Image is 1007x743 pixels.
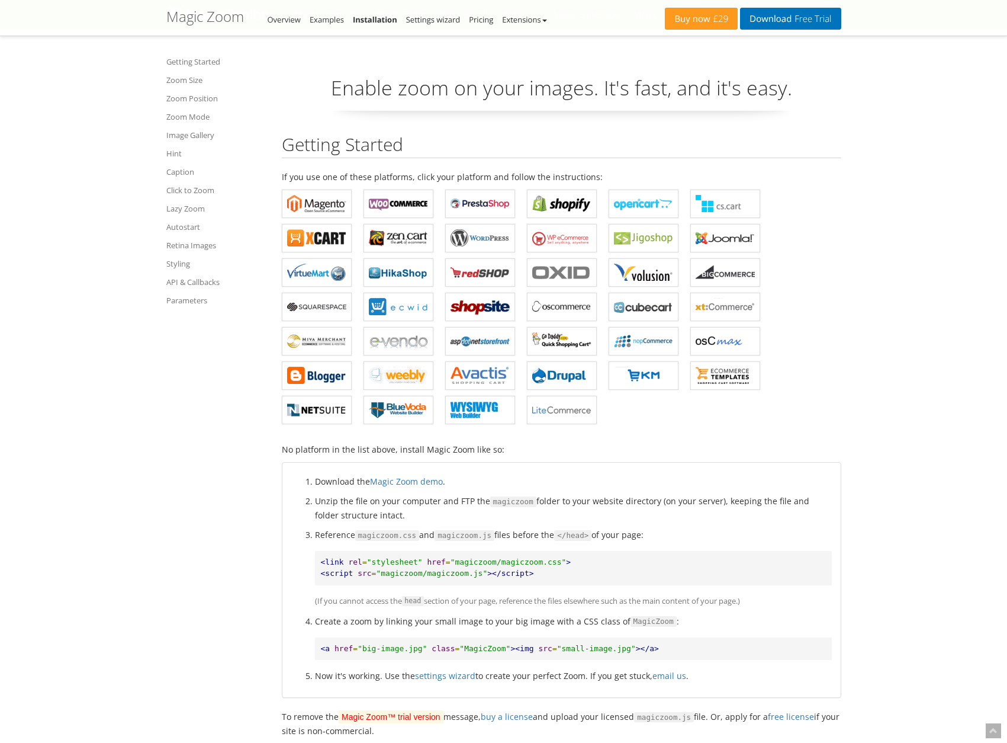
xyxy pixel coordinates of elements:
a: Magic Zoom for BlueVoda [363,396,433,424]
a: Magic Zoom for EKM [609,361,678,390]
a: Overview [268,14,301,25]
a: Extensions [502,14,546,25]
a: Magic Zoom for AspDotNetStorefront [445,327,515,356]
b: Magic Zoom for Bigcommerce [696,264,755,281]
li: Download the . [315,475,832,488]
span: "stylesheet" [367,558,423,566]
a: Lazy Zoom [166,201,267,216]
code: magiczoom.css [355,530,420,541]
span: src [538,644,552,653]
b: Magic Zoom for Avactis [451,367,510,385]
span: "magiczoom/magiczoom.css" [451,558,567,566]
a: Magic Zoom for Blogger [282,361,352,390]
span: = [372,569,377,578]
a: Magic Zoom for redSHOP [445,258,515,287]
a: Magic Zoom for ecommerce Templates [690,361,760,390]
a: Magic Zoom for osCommerce [527,293,597,321]
a: Zoom Position [166,91,267,105]
b: Magic Zoom for Miva Merchant [287,332,346,350]
a: Styling [166,257,267,271]
b: Magic Zoom for Weebly [369,367,428,385]
span: "MagicZoom" [459,644,510,653]
a: buy a license [481,711,533,722]
b: Magic Zoom for CubeCart [614,298,673,316]
a: free license [768,711,814,722]
b: Magic Zoom for nopCommerce [614,332,673,350]
b: Magic Zoom for Squarespace [287,298,346,316]
span: = [446,558,451,566]
span: <link [321,558,344,566]
b: Magic Zoom for AspDotNetStorefront [451,332,510,350]
span: = [362,558,367,566]
b: Magic Zoom for osCommerce [532,298,591,316]
code: head [402,596,424,606]
span: href [427,558,446,566]
code: magiczoom.js [435,530,494,541]
b: Magic Zoom for VirtueMart [287,264,346,281]
a: Parameters [166,293,267,308]
a: Getting Started [166,55,267,69]
b: Magic Zoom for GoDaddy Shopping Cart [532,332,591,350]
a: Magic Zoom for ShopSite [445,293,515,321]
a: Magic Zoom for Bigcommerce [690,258,760,287]
span: ></a> [636,644,659,653]
a: Magic Zoom for ECWID [363,293,433,321]
b: Magic Zoom for Blogger [287,367,346,385]
a: Magic Zoom for Weebly [363,361,433,390]
a: Magic Zoom for PrestaShop [445,190,515,218]
b: Magic Zoom for ecommerce Templates [696,367,755,385]
a: Magic Zoom for Jigoshop [609,224,678,252]
a: Magic Zoom demo [370,476,443,487]
a: Magic Zoom for Miva Merchant [282,327,352,356]
a: Retina Images [166,238,267,252]
b: Magic Zoom for LiteCommerce [532,401,591,419]
a: Magic Zoom for Drupal [527,361,597,390]
a: Click to Zoom [166,183,267,197]
b: Magic Zoom for Shopify [532,195,591,213]
b: Magic Zoom for e-vendo [369,332,428,350]
b: Magic Zoom for xt:Commerce [696,298,755,316]
b: Magic Zoom for CS-Cart [696,195,755,213]
a: Examples [310,14,344,25]
b: Magic Zoom for PrestaShop [451,195,510,213]
a: Magic Zoom for e-vendo [363,327,433,356]
p: If you use one of these platforms, click your platform and follow the instructions: [282,170,841,184]
a: Magic Zoom for Zen Cart [363,224,433,252]
span: rel [348,558,362,566]
a: Magic Zoom for Joomla [690,224,760,252]
a: Magic Zoom for nopCommerce [609,327,678,356]
a: Zoom Mode [166,110,267,124]
span: <script [321,569,353,578]
b: Magic Zoom for WYSIWYG [451,401,510,419]
a: Magic Zoom for HikaShop [363,258,433,287]
span: class [432,644,455,653]
a: Magic Zoom for Shopify [527,190,597,218]
a: Magic Zoom for WYSIWYG [445,396,515,424]
a: Image Gallery [166,128,267,142]
a: API & Callbacks [166,275,267,289]
a: Hint [166,146,267,161]
a: Magic Zoom for Avactis [445,361,515,390]
span: > [566,558,571,566]
p: No platform in the list above, install Magic Zoom like so: [282,443,841,456]
b: Magic Zoom for ShopSite [451,298,510,316]
b: Magic Zoom for Drupal [532,367,591,385]
span: "magiczoom/magiczoom.js" [376,569,487,578]
b: Magic Zoom for WooCommerce [369,195,428,213]
a: Buy now£29 [665,8,738,30]
a: Magic Zoom for VirtueMart [282,258,352,287]
code: magiczoom [490,497,536,507]
a: Magic Zoom for WooCommerce [363,190,433,218]
b: Magic Zoom for ECWID [369,298,428,316]
a: Magic Zoom for Squarespace [282,293,352,321]
a: Magic Zoom for CubeCart [609,293,678,321]
a: Magic Zoom for Magento [282,190,352,218]
a: Magic Zoom for X-Cart [282,224,352,252]
b: Magic Zoom for OXID [532,264,591,281]
b: Magic Zoom for WordPress [451,229,510,247]
b: Magic Zoom for BlueVoda [369,401,428,419]
b: Magic Zoom for Volusion [614,264,673,281]
a: Magic Zoom for NetSuite [282,396,352,424]
a: Magic Zoom for xt:Commerce [690,293,760,321]
p: Create a zoom by linking your small image to your big image with a CSS class of : [315,614,832,629]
